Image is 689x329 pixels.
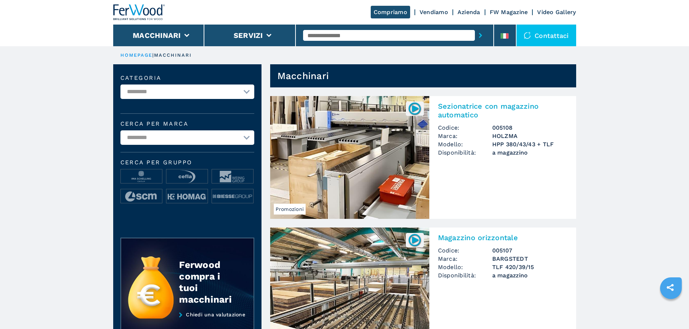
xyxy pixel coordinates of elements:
div: Contattaci [516,25,576,46]
img: image [121,189,162,204]
a: sharethis [661,278,679,296]
button: Macchinari [133,31,181,40]
a: Vendiamo [420,9,448,16]
img: image [212,169,253,184]
span: a magazzino [492,148,567,157]
span: Codice: [438,246,492,255]
a: Azienda [458,9,480,16]
img: image [212,189,253,204]
img: Sezionatrice con magazzino automatico HOLZMA HPP 380/43/43 + TLF [270,96,429,219]
label: Cerca per marca [120,121,254,127]
span: Marca: [438,255,492,263]
iframe: Chat [658,296,684,324]
span: Cerca per Gruppo [120,160,254,165]
img: 005108 [408,101,422,116]
a: FW Magazine [490,9,528,16]
h3: HPP 380/43/43 + TLF [492,140,567,148]
span: Modello: [438,263,492,271]
h3: HOLZMA [492,132,567,140]
span: a magazzino [492,271,567,280]
a: HOMEPAGE [120,52,153,58]
label: Categoria [120,75,254,81]
span: Disponibilità: [438,271,492,280]
button: Servizi [234,31,263,40]
p: macchinari [154,52,192,59]
h3: TLF 420/39/15 [492,263,567,271]
a: Video Gallery [537,9,576,16]
img: image [166,189,208,204]
div: Ferwood compra i tuoi macchinari [179,259,239,305]
h2: Magazzino orizzontale [438,233,567,242]
h2: Sezionatrice con magazzino automatico [438,102,567,119]
span: Codice: [438,124,492,132]
span: Modello: [438,140,492,148]
img: Ferwood [113,4,165,20]
img: Contattaci [524,32,531,39]
a: Compriamo [371,6,410,18]
img: image [121,169,162,184]
button: submit-button [475,27,486,44]
img: image [166,169,208,184]
span: | [152,52,154,58]
span: Disponibilità: [438,148,492,157]
h1: Macchinari [277,70,329,82]
a: Sezionatrice con magazzino automatico HOLZMA HPP 380/43/43 + TLFPromozioni005108Sezionatrice con ... [270,96,576,219]
h3: BARGSTEDT [492,255,567,263]
h3: 005108 [492,124,567,132]
img: 005107 [408,233,422,247]
span: Marca: [438,132,492,140]
span: Promozioni [274,204,306,215]
h3: 005107 [492,246,567,255]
